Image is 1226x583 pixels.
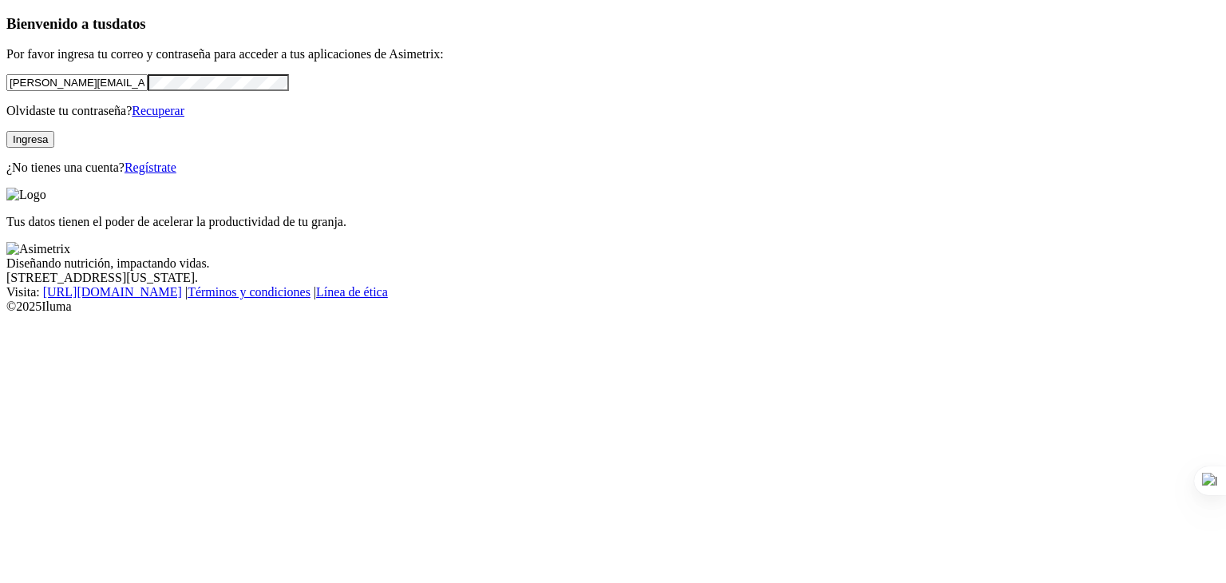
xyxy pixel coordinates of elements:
[6,215,1220,229] p: Tus datos tienen el poder de acelerar la productividad de tu granja.
[6,188,46,202] img: Logo
[125,161,176,174] a: Regístrate
[316,285,388,299] a: Línea de ética
[132,104,184,117] a: Recuperar
[6,271,1220,285] div: [STREET_ADDRESS][US_STATE].
[6,47,1220,61] p: Por favor ingresa tu correo y contraseña para acceder a tus aplicaciones de Asimetrix:
[188,285,310,299] a: Términos y condiciones
[6,131,54,148] button: Ingresa
[6,104,1220,118] p: Olvidaste tu contraseña?
[6,256,1220,271] div: Diseñando nutrición, impactando vidas.
[6,285,1220,299] div: Visita : | |
[6,74,148,91] input: Tu correo
[112,15,146,32] span: datos
[6,242,70,256] img: Asimetrix
[6,161,1220,175] p: ¿No tienes una cuenta?
[6,299,1220,314] div: © 2025 Iluma
[43,285,182,299] a: [URL][DOMAIN_NAME]
[6,15,1220,33] h3: Bienvenido a tus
